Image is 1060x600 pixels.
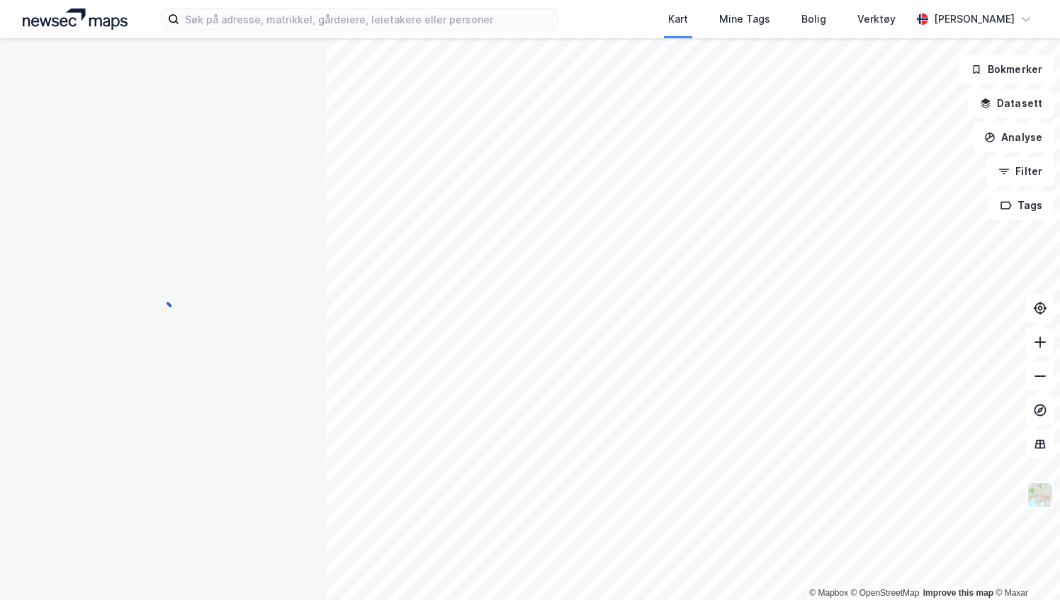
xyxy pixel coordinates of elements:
button: Datasett [968,89,1054,118]
button: Bokmerker [959,55,1054,84]
div: Verktøy [857,11,896,28]
a: Improve this map [923,588,993,598]
img: logo.a4113a55bc3d86da70a041830d287a7e.svg [23,9,128,30]
button: Analyse [972,123,1054,152]
button: Filter [986,157,1054,186]
input: Søk på adresse, matrikkel, gårdeiere, leietakere eller personer [179,9,558,30]
a: Mapbox [809,588,848,598]
iframe: Chat Widget [989,532,1060,600]
div: Bolig [801,11,826,28]
button: Tags [988,191,1054,220]
img: Z [1027,482,1054,509]
img: spinner.a6d8c91a73a9ac5275cf975e30b51cfb.svg [152,300,174,322]
div: Kart [668,11,688,28]
div: [PERSON_NAME] [934,11,1015,28]
a: OpenStreetMap [851,588,920,598]
div: Mine Tags [719,11,770,28]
